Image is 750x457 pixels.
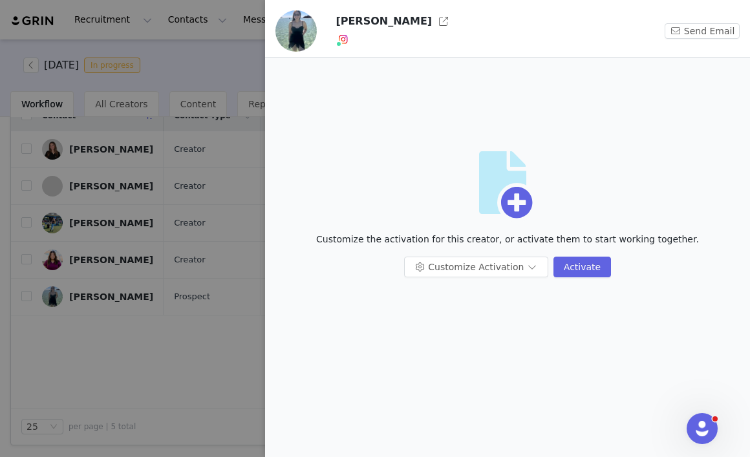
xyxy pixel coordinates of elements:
h3: [PERSON_NAME] [336,14,432,29]
button: Activate [553,257,611,277]
img: instagram.svg [338,34,348,45]
p: Customize the activation for this creator, or activate them to start working together. [316,233,699,246]
img: e958f04d-534a-4574-b996-bd8dd28d9e44.jpg [275,10,317,52]
iframe: Intercom live chat [687,413,718,444]
button: Customize Activation [404,257,548,277]
button: Send Email [665,23,740,39]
